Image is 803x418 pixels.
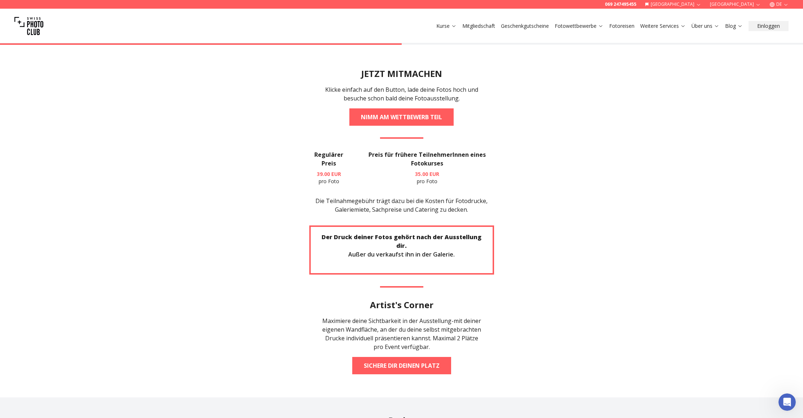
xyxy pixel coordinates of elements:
div: Osan • Vor 3m [12,81,44,85]
button: Übermitteln [115,117,130,132]
a: Kurse [436,22,457,30]
a: Mitgliedschaft [462,22,495,30]
button: Einloggen [749,21,789,31]
h2: JETZT MITMACHEN [361,68,442,79]
button: Fotoreisen [606,21,637,31]
span: EUR [331,171,341,177]
h2: Artist's Corner [370,299,433,311]
h3: Regulärer Preis [309,150,349,168]
button: Weitere Services [637,21,689,31]
div: Schließen [127,3,140,16]
span: 39.00 [317,171,330,177]
div: Osan sagt… [6,49,139,152]
input: Enter your email [31,117,115,132]
a: Weitere Services [640,22,686,30]
span: Osan [17,89,31,94]
button: Fotowettbewerbe [552,21,606,31]
div: Hi 😀 Schön, dass du uns besuchst. Stell' uns gerne jederzeit Fragen oder hinterlasse ein Feedback. [12,53,113,75]
div: Maximiere deine Sichtbarkeit in der Ausstellung-mit deiner eigenen Wandfläche, an der du deine se... [321,316,483,351]
a: 069 247495455 [605,1,636,7]
button: go back [5,3,18,17]
div: Hi 😀 Schön, dass du uns besuchst. Stell' uns gerne jederzeit Fragen oder hinterlasse ein Feedback... [6,49,118,79]
a: Fotoreisen [609,22,634,30]
img: Profile image for Osan [6,87,14,96]
p: Aktiv [35,9,47,16]
a: Blog [725,22,743,30]
button: Geschenkgutscheine [498,21,552,31]
img: Swiss photo club [14,12,43,40]
p: Außer du verkaufst ihn in der Galerie. [317,250,487,259]
button: Mitgliedschaft [459,21,498,31]
a: Fotowettbewerbe [555,22,603,30]
p: Die Teilnahmegebühr trägt dazu bei die Kosten für Fotodrucke, Galeriemiete, Sachpreise und Cateri... [309,197,494,214]
a: NIMM AM WETTBEWERB TEIL [349,108,454,126]
h1: Osan [35,4,49,9]
a: Sichere dir deinen Platz [352,357,451,374]
p: Klicke einfach auf den Button, lade deine Fotos hoch und besuche schon bald deine Fotoausstellung. [321,85,483,103]
h3: Preis für frühere TeilnehmerInnen eines Fotokurses [360,150,494,168]
button: Blog [722,21,746,31]
span: • Gerade eben [31,89,69,94]
p: pro Foto [309,171,349,185]
p: pro Foto [360,171,494,185]
button: Home [113,3,127,17]
b: 35.00 EUR [415,171,439,177]
img: Profile image for Osan [21,4,32,16]
strong: Der Druck deiner Fotos gehört nach der Ausstellung dir. [322,233,481,250]
button: Kurse [433,21,459,31]
button: Über uns [689,21,722,31]
iframe: Intercom live chat [778,393,796,411]
a: Über uns [691,22,719,30]
div: Email [31,108,130,116]
a: Geschenkgutscheine [501,22,549,30]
